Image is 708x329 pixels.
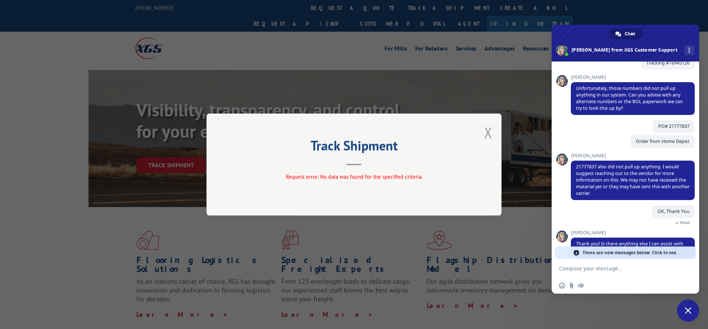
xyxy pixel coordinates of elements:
[657,208,690,214] span: OK, Thank You
[578,283,584,288] span: Audio message
[680,220,690,225] span: Read
[286,173,423,180] span: Request error: No data was found for the specified criteria.
[576,164,690,196] span: 21777837 also did not pull up anything. I would suggest reaching out to the vendor for more infor...
[576,85,683,111] span: Unfortunately, those numbers did not pull up anything in our system. Can you advise with any alte...
[576,241,683,253] span: Thank you! Is there anything else I can assist with [DATE]?
[559,283,565,288] span: Insert an emoji
[571,153,695,158] span: [PERSON_NAME]
[646,60,690,66] span: Tracking #16945126
[559,265,676,272] textarea: Compose your message...
[583,246,677,259] span: There are new messages below. Click to see.
[658,123,690,129] span: PO# 21777837
[677,300,699,322] div: Close chat
[571,230,695,235] span: [PERSON_NAME]
[625,28,635,39] span: Chat
[243,140,465,154] h2: Track Shipment
[684,45,694,55] div: More channels
[484,123,492,142] button: Close modal
[569,283,575,288] span: Send a file
[609,28,642,39] div: Chat
[571,75,695,80] span: [PERSON_NAME]
[636,138,690,144] span: Order from Home Depot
